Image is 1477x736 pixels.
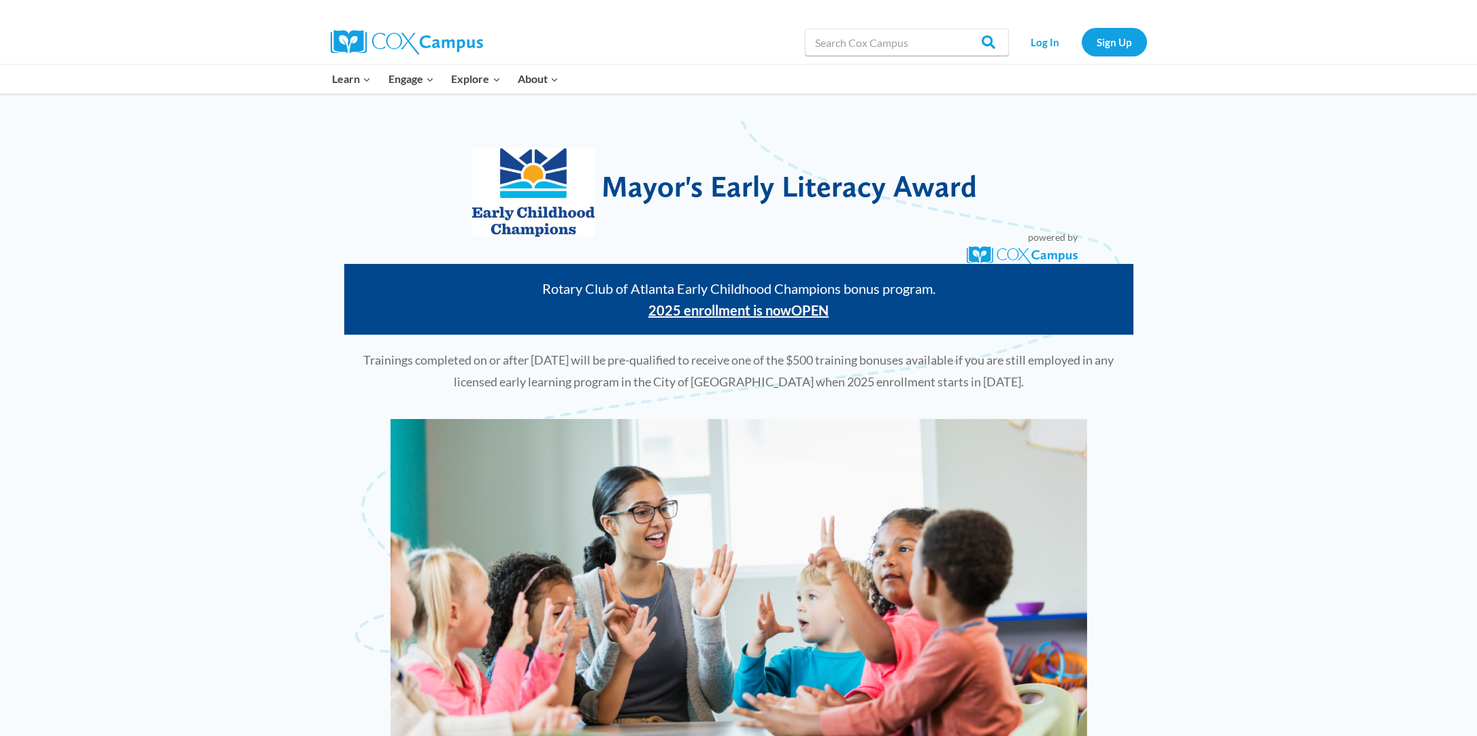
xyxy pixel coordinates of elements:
[472,148,595,237] img: Early Childhood Champions Logo
[331,30,483,54] img: Cox Campus
[791,302,829,318] span: OPEN
[601,168,977,204] span: Mayor's Early Literacy Award
[388,70,434,88] span: Engage
[363,352,1114,389] span: Trainings completed on or after [DATE] will be pre-qualified to receive one of the $500 training ...
[1016,28,1147,56] nav: Secondary Navigation
[358,278,1120,321] p: Rotary Club of Atlanta Early Childhood Champions bonus program.
[518,70,559,88] span: About
[1028,231,1078,243] span: powered by
[451,70,500,88] span: Explore
[1016,28,1075,56] a: Log In
[324,65,567,93] nav: Primary Navigation
[805,29,1009,56] input: Search Cox Campus
[648,302,829,318] strong: 2025 enrollment is now
[1082,28,1147,56] a: Sign Up
[332,70,371,88] span: Learn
